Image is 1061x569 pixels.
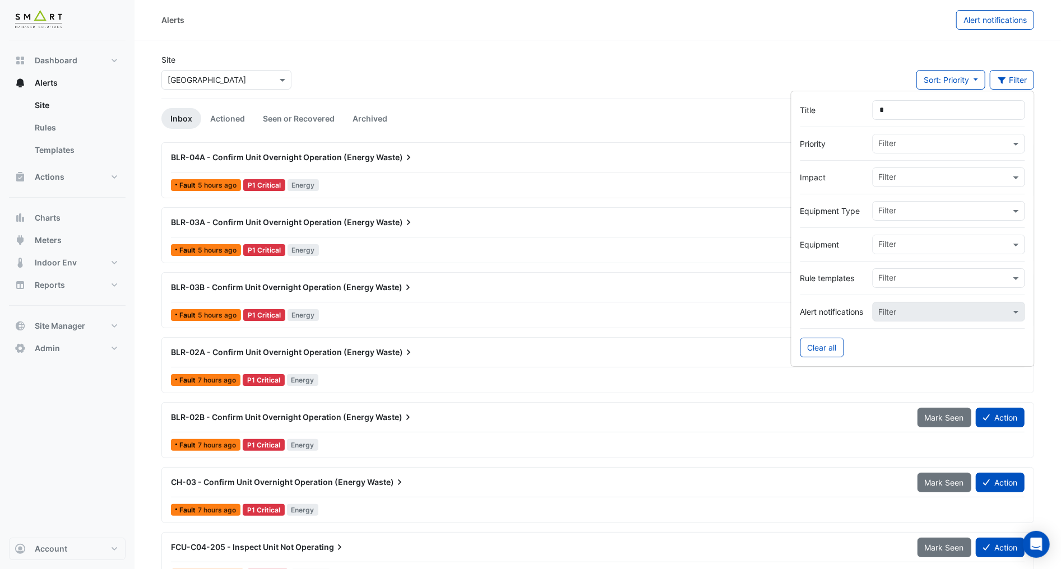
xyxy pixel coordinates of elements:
span: Actions [35,171,64,183]
span: Energy [288,244,319,256]
app-icon: Indoor Env [15,257,26,268]
span: Meters [35,235,62,246]
label: Priority [800,138,864,150]
div: P1 Critical [243,179,285,191]
span: Fault [179,442,198,449]
label: Site [161,54,175,66]
span: Reports [35,279,65,291]
div: Filter [877,272,897,286]
a: Site [26,94,126,116]
button: Indoor Env [9,251,126,274]
span: Fault [179,507,198,514]
span: BLR-03B - Confirm Unit Overnight Operation (Energy [171,282,374,292]
button: Alerts [9,72,126,94]
app-icon: Actions [15,171,26,183]
button: Action [976,408,1025,427]
span: Charts [35,212,61,223]
span: CH-03 - Confirm Unit Overnight Operation (Energy [171,477,365,487]
span: FCU-C04-205 - Inspect Unit Not [171,542,294,552]
label: Alert notifications [800,306,864,318]
span: Site Manager [35,320,85,332]
span: Waste) [376,412,414,423]
button: Mark Seen [918,473,971,492]
button: Charts [9,207,126,229]
span: Alert notifications [963,15,1027,25]
button: Site Manager [9,315,126,337]
button: Reports [9,274,126,296]
a: Archived [344,108,396,129]
img: Company Logo [13,9,64,31]
div: Filter [877,238,897,253]
div: Filter [877,171,897,185]
span: Mark Seen [925,413,964,422]
div: P1 Critical [243,244,285,256]
button: Meters [9,229,126,251]
span: BLR-03A - Confirm Unit Overnight Operation (Energy [171,217,374,227]
button: Mark Seen [918,408,971,427]
a: Rules [26,116,126,139]
span: Dashboard [35,55,77,66]
span: Wed 15-Oct-2025 10:00 AEDT [198,441,236,449]
div: Alerts [161,14,184,26]
label: Rule templates [800,272,864,284]
button: Actions [9,166,126,188]
span: Alerts [35,77,58,88]
app-icon: Site Manager [15,320,26,332]
button: Action [976,473,1025,492]
span: Mark Seen [925,478,964,487]
button: Alert notifications [956,10,1034,30]
span: Wed 15-Oct-2025 10:00 AEDT [198,506,236,514]
button: Account [9,538,126,560]
span: Wed 15-Oct-2025 12:00 AEDT [198,181,237,189]
span: Energy [288,179,319,191]
app-icon: Admin [15,343,26,354]
a: Inbox [161,108,201,129]
span: Sort: Priority [924,75,969,85]
span: BLR-02B - Confirm Unit Overnight Operation (Energy [171,412,374,422]
span: Fault [179,182,198,189]
a: Templates [26,139,126,161]
span: BLR-02A - Confirm Unit Overnight Operation (Energy [171,347,374,357]
app-icon: Reports [15,279,26,291]
button: Clear all [800,338,844,357]
span: Wed 15-Oct-2025 10:00 AEDT [198,376,236,384]
div: P1 Critical [243,439,285,451]
span: Wed 15-Oct-2025 11:45 AEDT [198,246,237,254]
app-icon: Charts [15,212,26,223]
div: Open Intercom Messenger [1023,531,1050,558]
span: Energy [288,309,319,321]
span: Waste) [376,282,414,293]
span: Energy [287,374,319,386]
span: Fault [179,247,198,254]
a: Seen or Recovered [254,108,344,129]
span: Waste) [376,152,414,163]
span: Mark Seen [925,543,964,552]
button: Mark Seen [918,538,971,557]
app-icon: Meters [15,235,26,246]
span: Energy [287,504,319,516]
div: P1 Critical [243,504,285,516]
label: Equipment Type [800,205,864,217]
div: Alerts [9,94,126,166]
span: BLR-04A - Confirm Unit Overnight Operation (Energy [171,152,374,162]
button: Action [976,538,1025,557]
span: Energy [287,439,319,451]
span: Wed 15-Oct-2025 11:45 AEDT [198,311,237,319]
button: Admin [9,337,126,360]
span: Account [35,543,67,554]
app-icon: Dashboard [15,55,26,66]
div: Filter [877,137,897,152]
button: Filter [990,70,1035,90]
label: Equipment [800,239,864,250]
span: Admin [35,343,60,354]
div: Filter [877,204,897,219]
div: P1 Critical [243,374,285,386]
label: Title [800,104,864,116]
button: Dashboard [9,49,126,72]
span: Operating [295,542,345,553]
div: P1 Critical [243,309,285,321]
span: Waste) [376,217,414,228]
span: Waste) [376,347,414,358]
span: Waste) [367,477,405,488]
label: Impact [800,171,864,183]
